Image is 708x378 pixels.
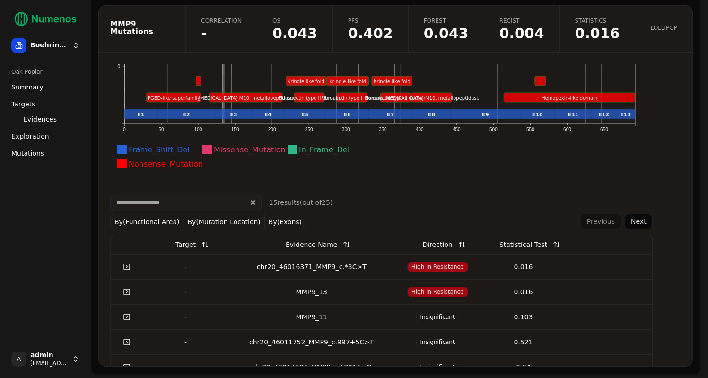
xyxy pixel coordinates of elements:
text: 200 [268,127,276,132]
text: Hemopexin-like domain [542,96,597,101]
span: Boehringer Ingelheim [30,41,68,50]
span: 15 result s [269,199,300,206]
text: 450 [453,127,461,132]
a: Forest0.043 [408,6,484,52]
div: Target [175,236,196,253]
span: Insignificant [416,312,459,322]
button: By(Mutation Location) [184,215,265,229]
div: - [147,362,225,372]
text: Fibronectin type II domain [321,96,383,101]
a: Evidences [19,113,72,126]
span: Evidences [23,114,57,124]
text: E12 [598,112,609,118]
text: 150 [231,127,239,132]
span: Exploration [11,132,49,141]
button: By(Functional Area) [110,215,184,229]
text: 600 [563,127,571,132]
text: Kringle-like fold [374,79,411,84]
div: - [147,262,225,272]
text: E13 [620,112,631,118]
button: Aadmin[EMAIL_ADDRESS] [8,348,83,370]
a: PFS0.402 [332,6,408,52]
text: 350 [379,127,387,132]
span: Summary [11,82,44,92]
div: MMP9_11 [232,312,391,322]
text: 250 [305,127,313,132]
span: Statistics [575,17,620,25]
div: chr20_46016371_MMP9_c.*3C>T [232,262,391,272]
span: Recist [499,17,544,25]
span: Insignificant [416,362,459,372]
span: Targets [11,99,35,109]
div: 0.103 [484,312,562,322]
img: Numenos [8,8,83,30]
div: MMP9 Mutations [110,20,171,35]
div: 0.016 [484,262,562,272]
a: Summary [8,79,83,95]
span: Forest [424,17,469,25]
text: Missense_Mutation [214,145,286,155]
span: Lollipop [650,24,677,32]
text: 650 [600,127,608,132]
text: E6 [344,112,351,118]
text: E8 [428,112,435,118]
a: OS0.043 [257,6,332,52]
text: 500 [489,127,498,132]
span: (out of 25 ) [300,199,333,206]
text: E5 [301,112,308,118]
span: 0.402 [348,26,393,41]
text: PGBD-like superfamily [148,96,200,101]
text: 400 [416,127,424,132]
text: E1 [138,112,145,118]
text: [MEDICAL_DATA] M10, metallopeptidase [198,96,293,101]
div: Statistical Test [499,236,547,253]
text: 100 [194,127,202,132]
text: In_Frame_Del [299,145,350,155]
span: OS [272,17,317,25]
text: E11 [568,112,578,118]
text: E3 [230,112,237,118]
span: admin [30,351,68,360]
div: chr20_46014194_MMP9_c.1821A>C [232,362,391,372]
text: E4 [264,112,272,118]
a: Exploration [8,129,83,144]
div: - [147,312,225,322]
text: E10 [532,112,543,118]
a: Targets [8,97,83,112]
div: - [147,337,225,347]
text: Frame_Shift_Del [129,145,190,155]
div: - [147,287,225,297]
div: Oak-Poplar [8,64,83,79]
span: Mutations [11,149,44,158]
div: Evidence Name [286,236,337,253]
span: 0.043 [424,26,469,41]
text: [MEDICAL_DATA] M10, metallopeptidase [384,96,479,101]
div: 0.64 [484,362,562,372]
div: MMP9_13 [232,287,391,297]
text: E9 [482,112,489,118]
div: 0.521 [484,337,562,347]
div: 0.016 [484,287,562,297]
a: Recist0.004 [484,6,559,52]
text: E2 [183,112,190,118]
text: Fibronectin type II domain [365,96,426,101]
text: 550 [526,127,534,132]
span: High in Resistance [407,262,468,272]
span: 0.016 [575,26,620,41]
a: Lollipop [635,6,692,52]
button: Boehringer Ingelheim [8,34,83,57]
span: 0.043 [272,26,317,41]
button: Next [625,214,653,229]
a: Statistics0.016 [559,6,635,52]
span: Insignificant [416,337,459,347]
text: 0 [123,127,126,132]
a: Mutations [8,146,83,161]
span: 0.004 [499,26,544,41]
span: High in Resistance [407,287,468,297]
text: Fibronectin type II domain [279,96,340,101]
text: E7 [387,112,394,118]
text: 0 [117,64,120,69]
a: Correlation- [185,6,257,52]
div: chr20_46011752_MMP9_c.997+5C>T [232,337,391,347]
text: Kringle-like fold [329,79,366,84]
